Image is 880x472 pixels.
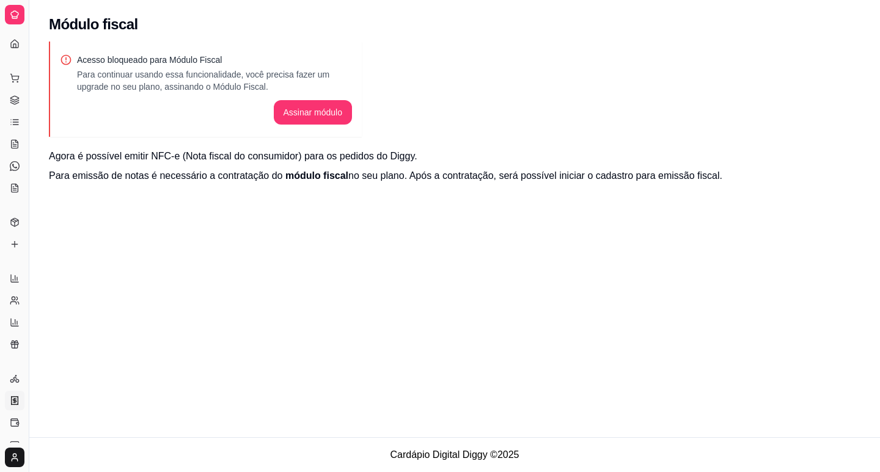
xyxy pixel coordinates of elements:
button: Assinar módulo [274,100,353,125]
p: Agora é possível emitir NFC-e (Nota fiscal do consumidor) para os pedidos do Diggy. [49,149,860,164]
footer: Cardápio Digital Diggy © 2025 [29,437,880,472]
h2: Módulo fiscal [49,15,138,34]
p: Para continuar usando essa funcionalidade, você precisa fazer um upgrade no seu plano, assinando ... [77,68,352,93]
p: Acesso bloqueado para Módulo Fiscal [77,54,352,66]
p: Para emissão de notas é necessário a contratação do no seu plano. Após a contratação, será possív... [49,169,860,183]
span: módulo fiscal [285,170,348,181]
